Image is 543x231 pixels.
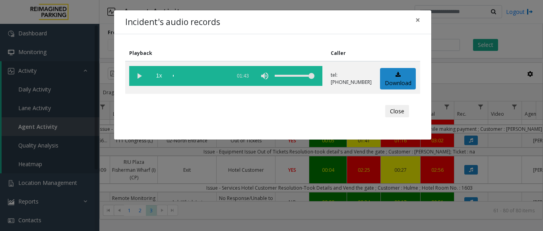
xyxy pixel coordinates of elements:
[380,68,416,90] a: Download
[173,66,227,86] div: scrub bar
[149,66,169,86] span: playback speed button
[125,16,220,29] h4: Incident's audio records
[275,66,314,86] div: volume level
[415,14,420,25] span: ×
[327,45,376,61] th: Caller
[331,72,372,86] p: tel:[PHONE_NUMBER]
[410,10,426,30] button: Close
[125,45,327,61] th: Playback
[385,105,409,118] button: Close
